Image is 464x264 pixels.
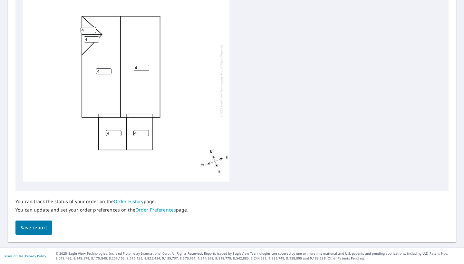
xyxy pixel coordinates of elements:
[3,254,23,258] a: Terms of Use
[114,198,144,204] a: Order History
[15,221,52,235] button: Save report
[21,224,47,232] span: Save report
[135,207,176,213] a: Order Preferences
[15,199,188,204] p: You can track the status of your order on the page.
[3,254,46,258] p: |
[56,251,461,261] p: © 2025 Eagle View Technologies, Inc. and Pictometry International Corp. All Rights Reserved. Repo...
[15,207,188,213] p: You can update and set your order preferences on the page.
[25,254,46,258] a: Privacy Policy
